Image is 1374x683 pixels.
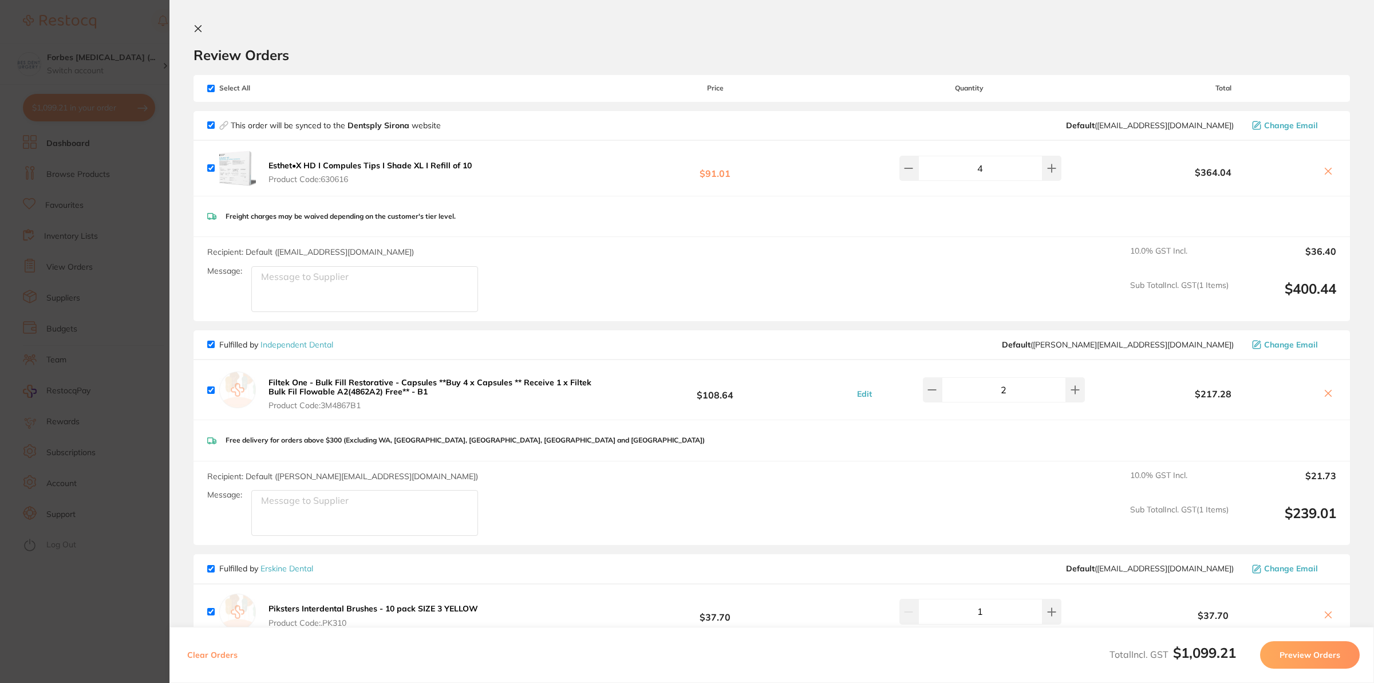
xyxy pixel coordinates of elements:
[1111,610,1316,621] b: $37.70
[207,490,242,500] label: Message:
[184,641,241,669] button: Clear Orders
[1130,505,1229,536] span: Sub Total Incl. GST ( 1 Items)
[1264,340,1318,349] span: Change Email
[265,160,475,184] button: Esthet•X HD I Compules Tips I Shade XL I Refill of 10 Product Code:630616
[602,601,828,622] b: $37.70
[1066,121,1234,130] span: clientservices@dentsplysirona.com
[219,594,256,630] img: empty.jpg
[265,377,602,410] button: Filtek One - Bulk Fill Restorative - Capsules **Buy 4 x Capsules ** Receive 1 x Filtek Bulk Fil F...
[265,603,481,627] button: Piksters Interdental Brushes - 10 pack SIZE 3 YELLOW Product Code:.PK310
[219,340,333,349] p: Fulfilled by
[226,436,705,444] p: Free delivery for orders above $300 (Excluding WA, [GEOGRAPHIC_DATA], [GEOGRAPHIC_DATA], [GEOGRAP...
[269,401,599,410] span: Product Code: 3M4867B1
[348,120,412,131] strong: Dentsply Sirona
[260,563,313,574] a: Erskine Dental
[1264,564,1318,573] span: Change Email
[1249,120,1336,131] button: Change Email
[1130,281,1229,312] span: Sub Total Incl. GST ( 1 Items)
[260,339,333,350] a: Independent Dental
[1130,471,1229,496] span: 10.0 % GST Incl.
[1249,339,1336,350] button: Change Email
[1002,339,1030,350] b: Default
[1260,641,1360,669] button: Preview Orders
[207,471,478,481] span: Recipient: Default ( [PERSON_NAME][EMAIL_ADDRESS][DOMAIN_NAME] )
[207,84,322,92] span: Select All
[269,603,478,614] b: Piksters Interdental Brushes - 10 pack SIZE 3 YELLOW
[1111,167,1316,177] b: $364.04
[828,84,1111,92] span: Quantity
[602,84,828,92] span: Price
[1238,471,1336,496] output: $21.73
[1066,564,1234,573] span: sales@piksters.com
[269,377,591,397] b: Filtek One - Bulk Fill Restorative - Capsules **Buy 4 x Capsules ** Receive 1 x Filtek Bulk Fil F...
[1111,389,1316,399] b: $217.28
[207,247,414,257] span: Recipient: Default ( [EMAIL_ADDRESS][DOMAIN_NAME] )
[226,212,456,220] p: Freight charges may be waived depending on the customer's tier level.
[1130,246,1229,271] span: 10.0 % GST Incl.
[1238,281,1336,312] output: $400.44
[219,372,256,408] img: empty.jpg
[1249,563,1336,574] button: Change Email
[1111,84,1336,92] span: Total
[1238,246,1336,271] output: $36.40
[1238,505,1336,536] output: $239.01
[1173,644,1236,661] b: $1,099.21
[269,175,472,184] span: Product Code: 630616
[854,389,875,399] button: Edit
[1110,649,1236,660] span: Total Incl. GST
[269,160,472,171] b: Esthet•X HD I Compules Tips I Shade XL I Refill of 10
[1264,121,1318,130] span: Change Email
[269,618,478,627] span: Product Code: .PK310
[602,380,828,401] b: $108.64
[602,157,828,179] b: $91.01
[219,564,313,573] p: Fulfilled by
[194,46,1350,64] h2: Review Orders
[207,266,242,276] label: Message:
[1066,563,1095,574] b: Default
[1002,340,1234,349] span: lisa@independentdental.com.au
[219,150,256,187] img: aHVhMWJiNg
[231,121,441,130] p: This order will be synced to the website
[1066,120,1095,131] b: Default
